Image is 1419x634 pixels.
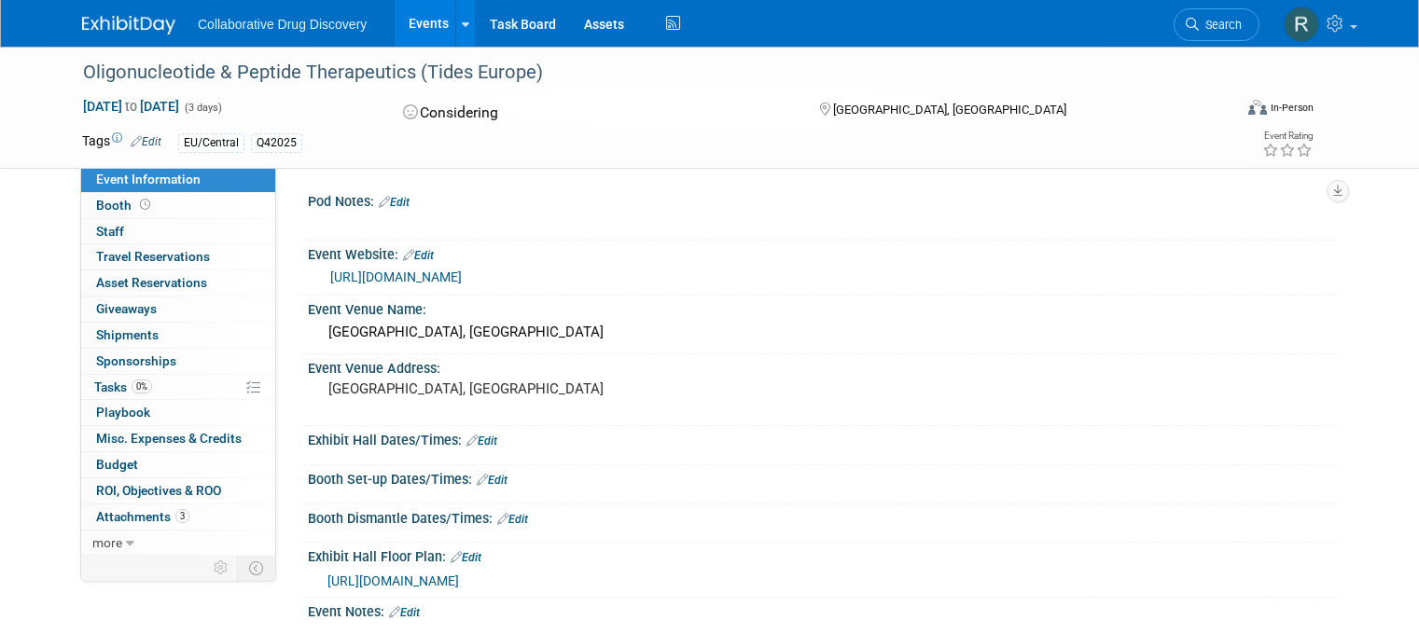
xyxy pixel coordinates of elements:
[131,135,161,148] a: Edit
[1248,100,1267,115] img: Format-Inperson.png
[1199,18,1242,32] span: Search
[96,172,201,186] span: Event Information
[403,249,434,262] a: Edit
[96,405,150,420] span: Playbook
[82,16,175,34] img: ExhibitDay
[136,198,154,212] span: Booth not reserved yet
[477,474,508,487] a: Edit
[132,379,152,393] span: 0%
[96,301,157,316] span: Giveaways
[308,187,1337,212] div: Pod Notes:
[833,103,1066,117] span: [GEOGRAPHIC_DATA], [GEOGRAPHIC_DATA]
[1284,7,1319,42] img: Renate Baker
[327,573,459,588] a: [URL][DOMAIN_NAME]
[94,379,152,394] span: Tasks
[81,323,275,348] a: Shipments
[82,131,161,153] td: Tags
[96,457,138,472] span: Budget
[81,375,275,400] a: Tasks0%
[251,133,302,153] div: Q42025
[1174,8,1259,41] a: Search
[1270,101,1314,115] div: In-Person
[96,275,207,290] span: Asset Reservations
[81,167,275,192] a: Event Information
[122,99,140,114] span: to
[466,434,497,448] a: Edit
[96,198,154,213] span: Booth
[81,270,275,296] a: Asset Reservations
[81,244,275,269] a: Travel Reservations
[96,353,176,368] span: Sponsorships
[81,426,275,451] a: Misc. Expenses & Credits
[205,556,238,580] td: Personalize Event Tab Strip
[81,400,275,425] a: Playbook
[96,431,242,446] span: Misc. Expenses & Credits
[81,349,275,374] a: Sponsorships
[308,543,1337,567] div: Exhibit Hall Floor Plan:
[175,509,189,523] span: 3
[308,598,1337,622] div: Event Notes:
[81,452,275,477] a: Budget
[178,133,244,153] div: EU/Central
[81,478,275,503] a: ROI, Objectives & ROO
[198,17,367,32] span: Collaborative Drug Discovery
[82,98,180,115] span: [DATE] [DATE]
[322,318,1323,347] div: [GEOGRAPHIC_DATA], [GEOGRAPHIC_DATA]
[81,193,275,218] a: Booth
[81,531,275,556] a: more
[1262,131,1313,141] div: Event Rating
[96,509,189,524] span: Attachments
[96,249,210,264] span: Travel Reservations
[328,380,716,397] pre: [GEOGRAPHIC_DATA], [GEOGRAPHIC_DATA]
[81,504,275,530] a: Attachments3
[81,219,275,244] a: Staff
[96,224,124,239] span: Staff
[308,426,1337,450] div: Exhibit Hall Dates/Times:
[308,465,1337,489] div: Booth Set-up Dates/Times:
[308,504,1337,529] div: Booth Dismantle Dates/Times:
[77,56,1209,90] div: Oligonucleotide & Peptide Therapeutics (Tides Europe)
[389,606,420,619] a: Edit
[183,102,222,114] span: (3 days)
[308,296,1337,319] div: Event Venue Name:
[96,327,159,342] span: Shipments
[1132,97,1314,125] div: Event Format
[92,535,122,550] span: more
[397,97,789,130] div: Considering
[330,269,462,284] a: [URL][DOMAIN_NAME]
[451,551,481,564] a: Edit
[308,354,1337,378] div: Event Venue Address:
[238,556,276,580] td: Toggle Event Tabs
[379,196,410,209] a: Edit
[497,513,528,526] a: Edit
[96,483,221,498] span: ROI, Objectives & ROO
[81,296,275,322] a: Giveaways
[308,241,1337,265] div: Event Website:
